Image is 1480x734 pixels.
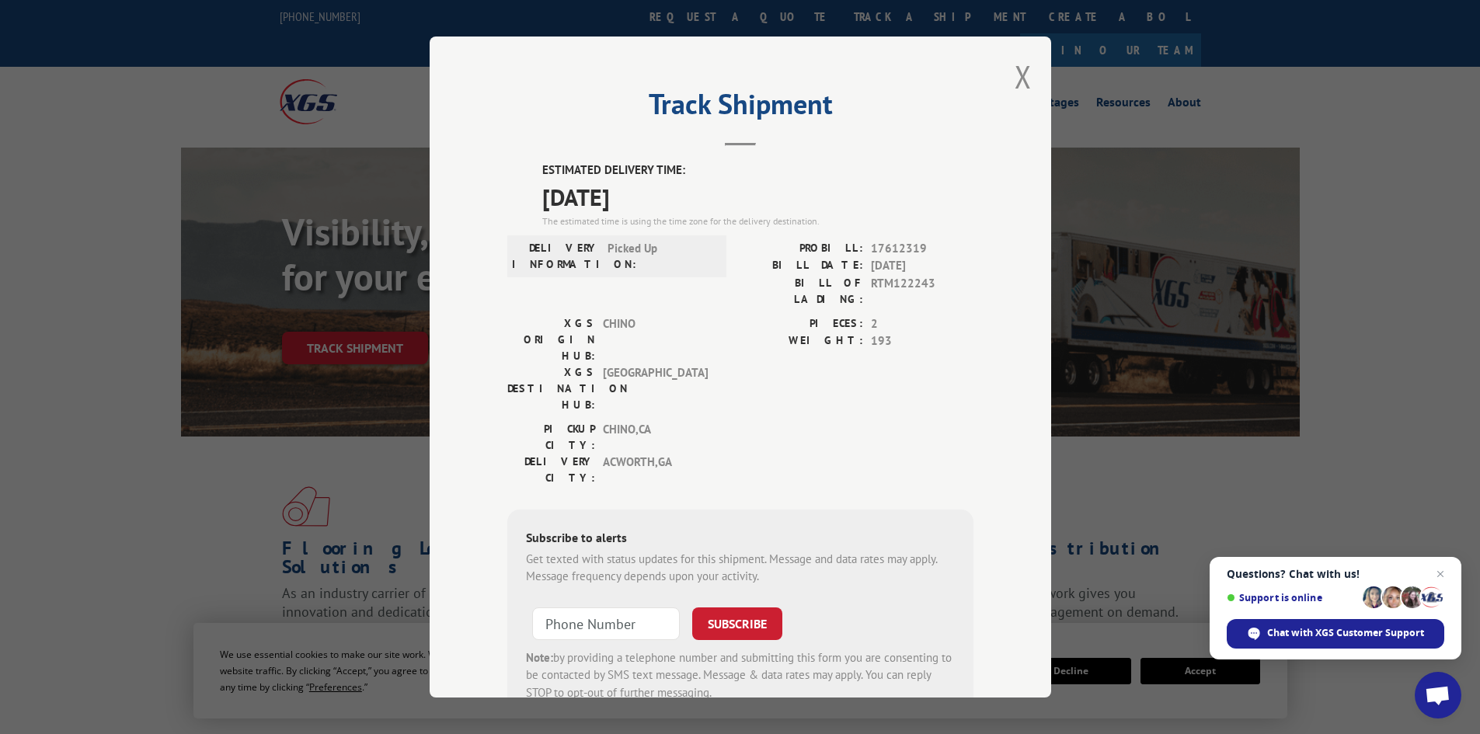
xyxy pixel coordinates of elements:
[507,93,973,123] h2: Track Shipment
[1267,626,1424,640] span: Chat with XGS Customer Support
[871,332,973,350] span: 193
[740,240,863,258] label: PROBILL:
[871,240,973,258] span: 17612319
[507,421,595,454] label: PICKUP CITY:
[507,454,595,486] label: DELIVERY CITY:
[871,257,973,275] span: [DATE]
[507,364,595,413] label: XGS DESTINATION HUB:
[1015,56,1032,97] button: Close modal
[542,179,973,214] span: [DATE]
[603,421,708,454] span: CHINO , CA
[871,275,973,308] span: RTM122243
[526,649,955,702] div: by providing a telephone number and submitting this form you are consenting to be contacted by SM...
[1227,568,1444,580] span: Questions? Chat with us!
[740,275,863,308] label: BILL OF LADING:
[512,240,600,273] label: DELIVERY INFORMATION:
[532,607,680,640] input: Phone Number
[740,315,863,333] label: PIECES:
[1227,592,1357,604] span: Support is online
[603,315,708,364] span: CHINO
[871,315,973,333] span: 2
[1431,565,1450,583] span: Close chat
[692,607,782,640] button: SUBSCRIBE
[542,162,973,179] label: ESTIMATED DELIVERY TIME:
[740,257,863,275] label: BILL DATE:
[1415,672,1461,718] div: Open chat
[526,528,955,551] div: Subscribe to alerts
[526,650,553,665] strong: Note:
[603,364,708,413] span: [GEOGRAPHIC_DATA]
[603,454,708,486] span: ACWORTH , GA
[542,214,973,228] div: The estimated time is using the time zone for the delivery destination.
[507,315,595,364] label: XGS ORIGIN HUB:
[1227,619,1444,649] div: Chat with XGS Customer Support
[526,551,955,586] div: Get texted with status updates for this shipment. Message and data rates may apply. Message frequ...
[608,240,712,273] span: Picked Up
[740,332,863,350] label: WEIGHT:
